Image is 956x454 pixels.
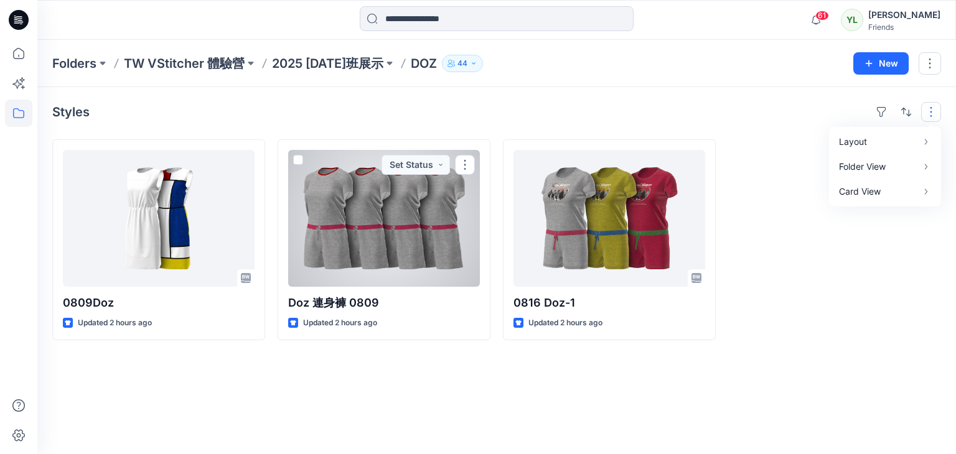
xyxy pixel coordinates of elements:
p: Updated 2 hours ago [528,317,602,330]
p: Updated 2 hours ago [303,317,377,330]
p: Layout [839,134,917,149]
a: Folders [52,55,96,72]
p: Folder View [839,159,917,174]
p: 0809Doz [63,294,255,312]
p: Doz 連身褲 0809 [288,294,480,312]
a: 0809Doz [63,150,255,287]
button: New [853,52,909,75]
a: 0816 Doz-1 [513,150,705,287]
p: Updated 2 hours ago [78,317,152,330]
div: [PERSON_NAME] [868,7,940,22]
div: YL [841,9,863,31]
button: 44 [442,55,483,72]
p: Card View [839,184,917,199]
p: 44 [457,57,467,70]
div: Friends [868,22,940,32]
a: 2025 [DATE]班展示 [272,55,383,72]
p: DOZ [411,55,437,72]
h4: Styles [52,104,90,119]
span: 61 [815,11,829,21]
a: TW VStitcher 體驗營 [124,55,245,72]
p: 0816 Doz-1 [513,294,705,312]
a: Doz 連身褲 0809 [288,150,480,287]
